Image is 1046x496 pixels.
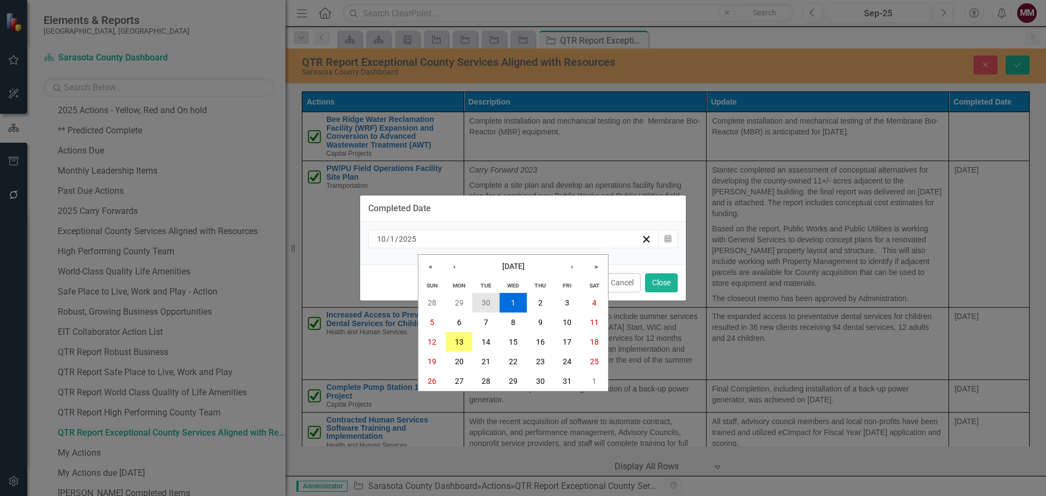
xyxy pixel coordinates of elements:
abbr: October 11, 2025 [590,318,599,327]
button: October 21, 2025 [472,352,500,371]
abbr: October 14, 2025 [482,338,490,346]
abbr: October 25, 2025 [590,357,599,366]
abbr: Saturday [589,282,600,289]
button: October 1, 2025 [500,293,527,313]
button: October 10, 2025 [554,313,581,332]
button: October 14, 2025 [472,332,500,352]
abbr: October 10, 2025 [563,318,571,327]
span: / [395,234,398,244]
abbr: November 1, 2025 [592,377,597,385]
input: yyyy [398,234,417,244]
button: Close [645,273,678,292]
abbr: October 23, 2025 [536,357,545,366]
button: September 29, 2025 [446,293,473,313]
button: September 28, 2025 [418,293,446,313]
button: October 18, 2025 [581,332,608,352]
abbr: October 2, 2025 [538,298,543,307]
abbr: October 6, 2025 [457,318,461,327]
abbr: October 5, 2025 [430,318,434,327]
abbr: Tuesday [481,282,491,289]
button: October 27, 2025 [446,371,473,391]
abbr: October 19, 2025 [428,357,436,366]
abbr: October 22, 2025 [509,357,518,366]
button: October 25, 2025 [581,352,608,371]
abbr: October 28, 2025 [482,377,490,385]
abbr: Monday [453,282,465,289]
abbr: October 9, 2025 [538,318,543,327]
abbr: September 30, 2025 [482,298,490,307]
span: [DATE] [502,262,525,271]
button: October 26, 2025 [418,371,446,391]
button: October 11, 2025 [581,313,608,332]
abbr: September 29, 2025 [455,298,464,307]
button: October 12, 2025 [418,332,446,352]
button: October 23, 2025 [527,352,554,371]
abbr: October 30, 2025 [536,377,545,385]
abbr: October 20, 2025 [455,357,464,366]
button: October 24, 2025 [554,352,581,371]
button: [DATE] [466,255,560,279]
abbr: October 1, 2025 [511,298,515,307]
input: mm [376,234,386,244]
abbr: October 16, 2025 [536,338,545,346]
button: November 1, 2025 [581,371,608,391]
button: › [560,255,584,279]
abbr: October 27, 2025 [455,377,464,385]
abbr: Wednesday [507,282,519,289]
button: October 2, 2025 [527,293,554,313]
button: October 19, 2025 [418,352,446,371]
abbr: October 21, 2025 [482,357,490,366]
abbr: October 15, 2025 [509,338,518,346]
span: / [386,234,390,244]
abbr: October 18, 2025 [590,338,599,346]
button: October 20, 2025 [446,352,473,371]
button: October 17, 2025 [554,332,581,352]
button: October 5, 2025 [418,313,446,332]
button: October 31, 2025 [554,371,581,391]
button: October 16, 2025 [527,332,554,352]
div: Completed Date [368,204,431,213]
abbr: October 8, 2025 [511,318,515,327]
input: dd [390,234,395,244]
abbr: October 12, 2025 [428,338,436,346]
button: October 22, 2025 [500,352,527,371]
button: ‹ [442,255,466,279]
button: « [418,255,442,279]
abbr: October 17, 2025 [563,338,571,346]
abbr: October 31, 2025 [563,377,571,385]
abbr: October 7, 2025 [484,318,488,327]
button: October 29, 2025 [500,371,527,391]
button: October 13, 2025 [446,332,473,352]
button: October 7, 2025 [472,313,500,332]
button: October 28, 2025 [472,371,500,391]
abbr: Sunday [427,282,437,289]
button: October 6, 2025 [446,313,473,332]
abbr: October 13, 2025 [455,338,464,346]
button: October 30, 2025 [527,371,554,391]
button: October 4, 2025 [581,293,608,313]
button: October 8, 2025 [500,313,527,332]
abbr: October 24, 2025 [563,357,571,366]
button: » [584,255,608,279]
button: October 3, 2025 [554,293,581,313]
abbr: October 3, 2025 [565,298,569,307]
abbr: September 28, 2025 [428,298,436,307]
abbr: October 26, 2025 [428,377,436,385]
abbr: Thursday [534,282,546,289]
abbr: October 4, 2025 [592,298,597,307]
button: September 30, 2025 [472,293,500,313]
button: Cancel [604,273,641,292]
abbr: Friday [563,282,571,289]
button: October 15, 2025 [500,332,527,352]
abbr: October 29, 2025 [509,377,518,385]
button: October 9, 2025 [527,313,554,332]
